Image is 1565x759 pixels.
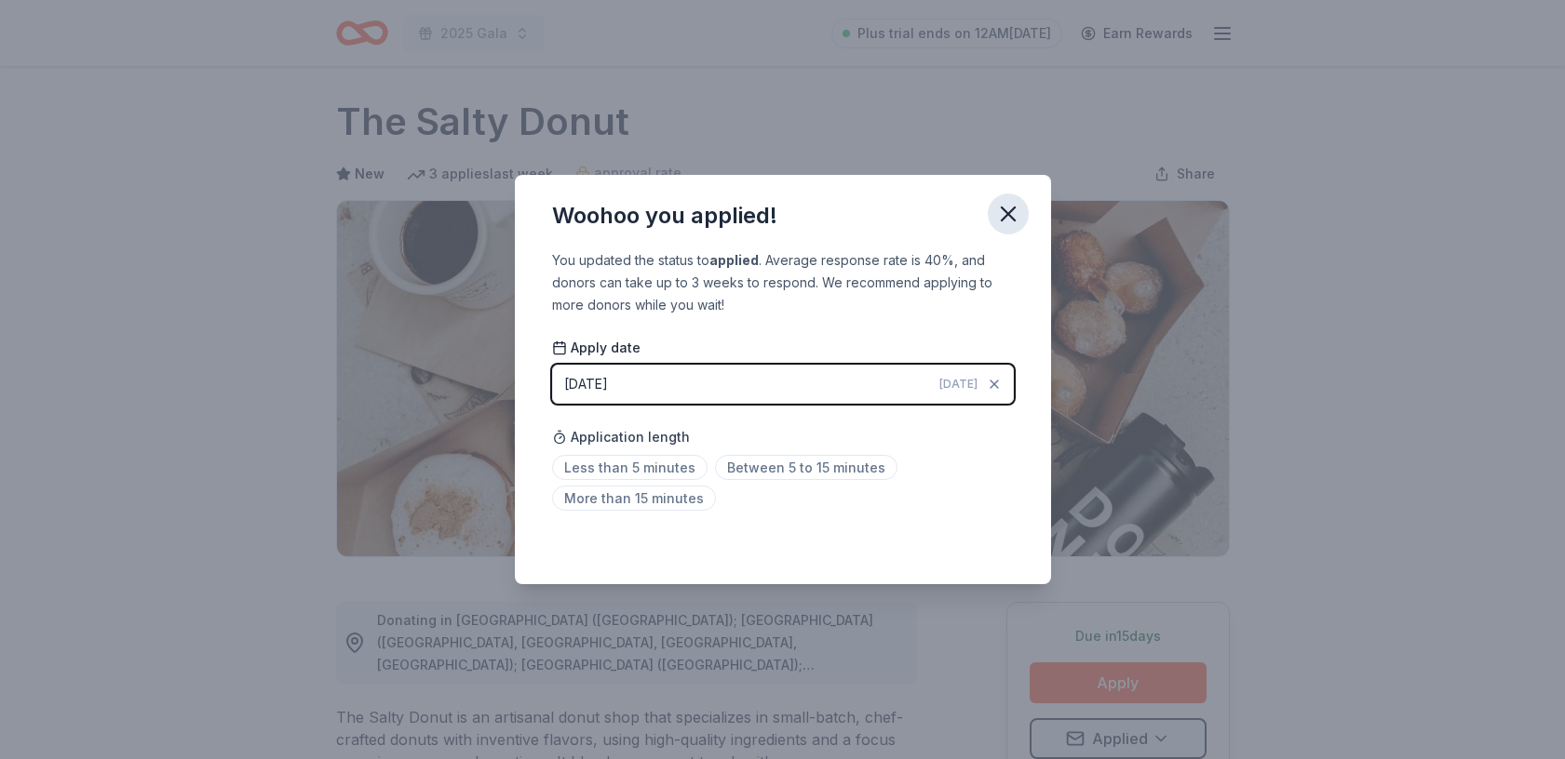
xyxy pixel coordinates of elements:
[939,377,978,392] span: [DATE]
[552,455,708,480] span: Less than 5 minutes
[552,249,1014,316] div: You updated the status to . Average response rate is 40%, and donors can take up to 3 weeks to re...
[564,373,608,395] div: [DATE]
[552,339,641,357] span: Apply date
[709,252,759,268] b: applied
[552,426,690,448] span: Application length
[552,201,777,231] div: Woohoo you applied!
[552,365,1014,404] button: [DATE][DATE]
[715,455,897,480] span: Between 5 to 15 minutes
[552,486,716,511] span: More than 15 minutes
